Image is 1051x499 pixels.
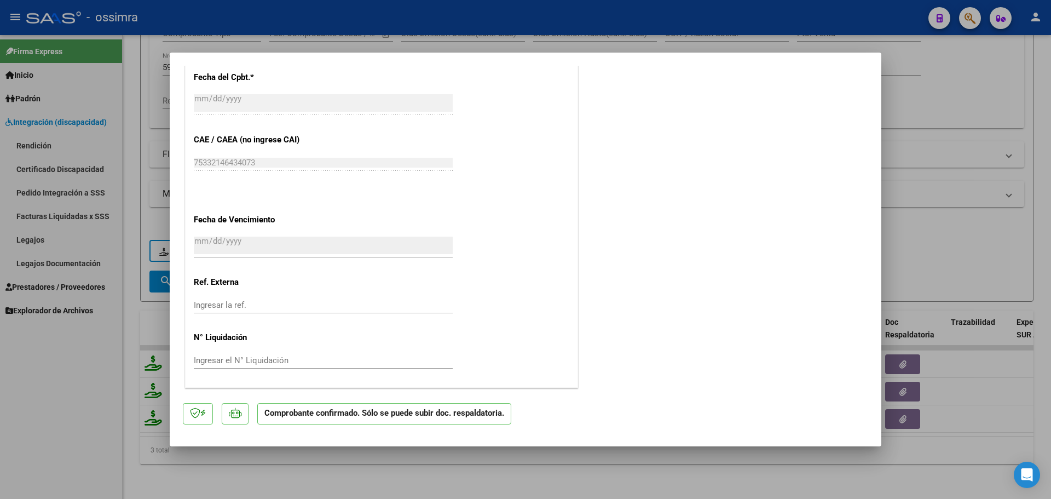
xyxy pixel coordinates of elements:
p: Comprobante confirmado. Sólo se puede subir doc. respaldatoria. [257,403,511,425]
p: CAE / CAEA (no ingrese CAI) [194,134,307,146]
div: Open Intercom Messenger [1014,462,1040,488]
p: Fecha del Cpbt. [194,71,307,84]
p: Ref. Externa [194,276,307,289]
p: N° Liquidación [194,331,307,344]
p: Fecha de Vencimiento [194,214,307,226]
